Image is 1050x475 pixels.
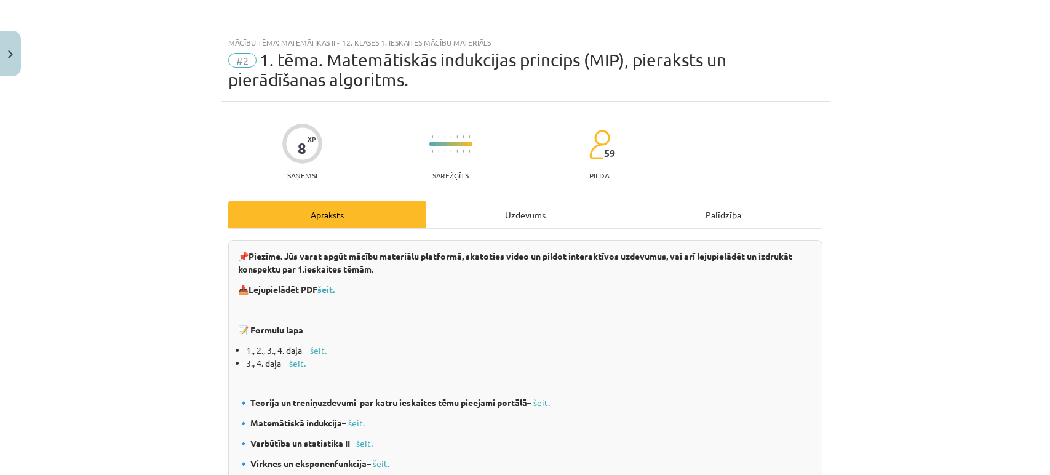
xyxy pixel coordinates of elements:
[246,344,813,357] li: 1., 2., 3., 4. daļa –
[238,417,342,428] b: 🔹 Matemātiskā indukcija
[317,284,335,295] a: šeit.
[238,417,813,429] p: –
[289,357,306,369] a: šeit.
[228,38,822,47] div: Mācību tēma: Matemātikas ii - 12. klases 1. ieskaites mācību materiāls
[456,150,458,153] img: icon-short-line-57e1e144782c952c97e751825c79c345078a6d821885a25fce030b3d8c18986b.svg
[348,417,365,428] a: šeit.
[432,150,433,153] img: icon-short-line-57e1e144782c952c97e751825c79c345078a6d821885a25fce030b3d8c18986b.svg
[308,135,316,142] span: XP
[228,50,726,90] span: 1. tēma. Matemātiskās indukcijas princips (MIP), pieraksts un pierādīšanas algoritms.
[238,324,303,335] b: 📝 Formulu lapa
[444,150,445,153] img: icon-short-line-57e1e144782c952c97e751825c79c345078a6d821885a25fce030b3d8c18986b.svg
[238,397,527,408] b: 🔹 Teorija un treniņuzdevumi par katru ieskaites tēmu pieejami portālā
[450,150,451,153] img: icon-short-line-57e1e144782c952c97e751825c79c345078a6d821885a25fce030b3d8c18986b.svg
[228,53,257,68] span: #2
[589,129,610,160] img: students-c634bb4e5e11cddfef0936a35e636f08e4e9abd3cc4e673bd6f9a4125e45ecb1.svg
[238,437,813,450] p: –
[469,135,470,138] img: icon-short-line-57e1e144782c952c97e751825c79c345078a6d821885a25fce030b3d8c18986b.svg
[432,171,469,180] p: Sarežģīts
[432,135,433,138] img: icon-short-line-57e1e144782c952c97e751825c79c345078a6d821885a25fce030b3d8c18986b.svg
[238,250,813,276] p: 📌
[238,437,350,449] b: 🔹 Varbūtība un statistika II
[238,396,813,409] p: –
[8,50,13,58] img: icon-close-lesson-0947bae3869378f0d4975bcd49f059093ad1ed9edebbc8119c70593378902aed.svg
[298,140,306,157] div: 8
[310,345,327,356] a: šeit.
[373,458,389,469] a: šeit.
[246,357,813,370] li: 3., 4. daļa –
[238,283,813,296] p: 📥
[238,458,367,469] b: 🔹 Virknes un eksponenfunkcija
[589,171,609,180] p: pilda
[533,397,550,408] a: šeit.
[438,150,439,153] img: icon-short-line-57e1e144782c952c97e751825c79c345078a6d821885a25fce030b3d8c18986b.svg
[469,150,470,153] img: icon-short-line-57e1e144782c952c97e751825c79c345078a6d821885a25fce030b3d8c18986b.svg
[238,457,813,470] p: –
[426,201,624,228] div: Uzdevums
[249,284,317,295] b: Lejupielādēt PDF
[444,135,445,138] img: icon-short-line-57e1e144782c952c97e751825c79c345078a6d821885a25fce030b3d8c18986b.svg
[228,201,426,228] div: Apraksts
[450,135,451,138] img: icon-short-line-57e1e144782c952c97e751825c79c345078a6d821885a25fce030b3d8c18986b.svg
[604,148,615,159] span: 59
[456,135,458,138] img: icon-short-line-57e1e144782c952c97e751825c79c345078a6d821885a25fce030b3d8c18986b.svg
[463,135,464,138] img: icon-short-line-57e1e144782c952c97e751825c79c345078a6d821885a25fce030b3d8c18986b.svg
[282,171,322,180] p: Saņemsi
[238,250,792,274] b: Piezīme. Jūs varat apgūt mācību materiālu platformā, skatoties video un pildot interaktīvos uzdev...
[356,437,373,449] a: šeit.
[438,135,439,138] img: icon-short-line-57e1e144782c952c97e751825c79c345078a6d821885a25fce030b3d8c18986b.svg
[463,150,464,153] img: icon-short-line-57e1e144782c952c97e751825c79c345078a6d821885a25fce030b3d8c18986b.svg
[624,201,822,228] div: Palīdzība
